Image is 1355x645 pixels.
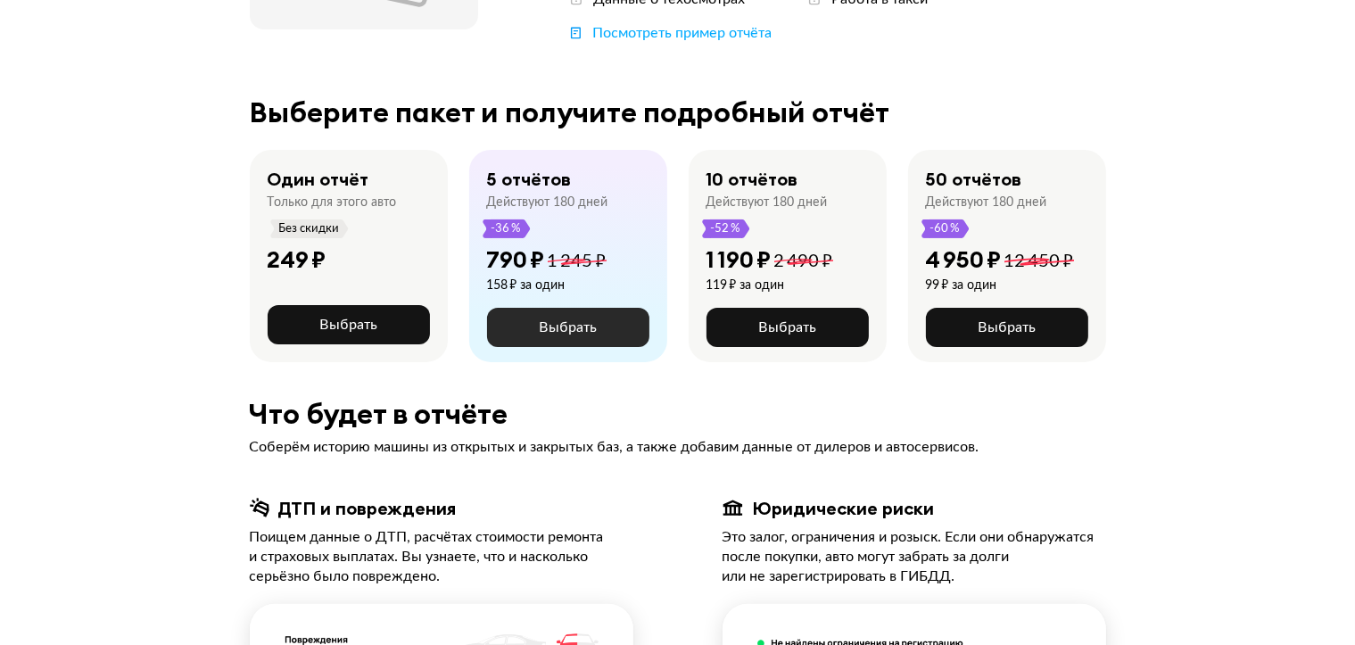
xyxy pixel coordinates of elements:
div: Действуют 180 дней [706,194,828,211]
span: -60 % [929,219,962,238]
span: Выбрать [978,320,1036,335]
div: 249 ₽ [268,245,326,274]
span: 2 490 ₽ [774,252,833,270]
div: Действуют 180 дней [926,194,1047,211]
span: Выбрать [539,320,597,335]
a: Посмотреть пример отчёта [567,23,773,43]
div: Один отчёт [268,168,369,191]
div: Юридические риски [753,497,935,520]
span: -52 % [710,219,742,238]
div: 4 950 ₽ [926,245,1002,274]
div: ДТП и повреждения [278,497,457,520]
span: Выбрать [319,318,377,332]
div: 790 ₽ [487,245,545,274]
button: Выбрать [268,305,430,344]
span: 12 450 ₽ [1004,252,1074,270]
div: 119 ₽ за один [706,277,833,294]
div: Это залог, ограничения и розыск. Если они обнаружатся после покупки, авто могут забрать за долги ... [723,527,1106,586]
div: Что будет в отчёте [250,398,1106,430]
span: Выбрать [758,320,816,335]
span: -36 % [491,219,523,238]
button: Выбрать [487,308,649,347]
div: 5 отчётов [487,168,572,191]
div: Только для этого авто [268,194,397,211]
button: Выбрать [926,308,1088,347]
span: Без скидки [278,219,341,238]
div: 99 ₽ за один [926,277,1074,294]
span: 1 245 ₽ [548,252,607,270]
div: Поищем данные о ДТП, расчётах стоимости ремонта и страховых выплатах. Вы узнаете, что и насколько... [250,527,633,586]
div: 50 отчётов [926,168,1022,191]
div: 10 отчётов [706,168,798,191]
div: 1 190 ₽ [706,245,772,274]
div: Выберите пакет и получите подробный отчёт [250,96,1106,128]
div: Соберём историю машины из открытых и закрытых баз, а также добавим данные от дилеров и автосервисов. [250,437,1106,457]
div: 158 ₽ за один [487,277,607,294]
div: Действуют 180 дней [487,194,608,211]
div: Посмотреть пример отчёта [593,23,773,43]
button: Выбрать [706,308,869,347]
